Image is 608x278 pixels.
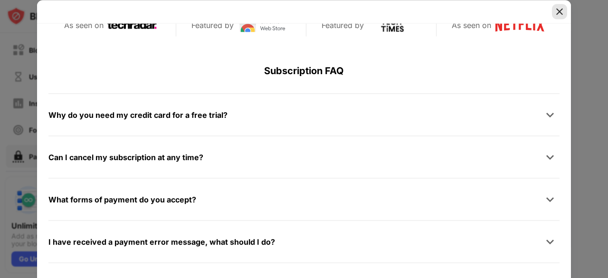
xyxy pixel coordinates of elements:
img: tech-times [368,18,417,32]
div: Can I cancel my subscription at any time? [48,150,203,164]
img: chrome-web-store-logo [237,18,287,32]
img: techradar [107,18,157,32]
div: As seen on [64,18,104,32]
div: I have received a payment error message, what should I do? [48,235,275,249]
img: netflix-logo [495,18,544,32]
div: Why do you need my credit card for a free trial? [48,108,228,122]
div: As seen on [452,18,491,32]
div: Featured by [322,18,364,32]
div: What forms of payment do you accept? [48,192,196,206]
div: Subscription FAQ [48,48,560,94]
div: Featured by [191,18,234,32]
